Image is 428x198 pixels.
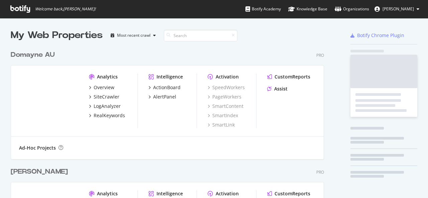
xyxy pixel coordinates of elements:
[89,112,125,119] a: RealKeywords
[245,6,281,12] div: Botify Academy
[89,84,114,91] a: Overview
[275,73,310,80] div: CustomReports
[94,93,119,100] div: SiteCrawler
[369,4,425,14] button: [PERSON_NAME]
[89,93,119,100] a: SiteCrawler
[153,84,181,91] div: ActionBoard
[94,103,121,110] div: LogAnalyzer
[288,6,327,12] div: Knowledge Base
[97,190,118,197] div: Analytics
[11,50,55,60] div: Domayne AU
[208,103,243,110] a: SmartContent
[89,103,121,110] a: LogAnalyzer
[267,190,310,197] a: CustomReports
[208,122,235,128] a: SmartLink
[316,169,324,175] div: Pro
[11,50,58,60] a: Domayne AU
[11,167,68,177] div: [PERSON_NAME]
[164,30,237,41] input: Search
[216,73,239,80] div: Activation
[208,112,238,119] a: SmartIndex
[335,6,369,12] div: Organizations
[11,167,71,177] a: [PERSON_NAME]
[274,85,288,92] div: Assist
[156,190,183,197] div: Intelligence
[357,32,404,39] div: Botify Chrome Plugin
[11,29,103,42] div: My Web Properties
[117,33,150,37] div: Most recent crawl
[94,84,114,91] div: Overview
[267,73,310,80] a: CustomReports
[148,84,181,91] a: ActionBoard
[350,32,404,39] a: Botify Chrome Plugin
[208,93,241,100] a: PageWorkers
[148,93,176,100] a: AlertPanel
[208,84,245,91] a: SpeedWorkers
[383,6,414,12] span: Gareth Kleinman
[156,73,183,80] div: Intelligence
[97,73,118,80] div: Analytics
[153,93,176,100] div: AlertPanel
[275,190,310,197] div: CustomReports
[267,85,288,92] a: Assist
[35,6,96,12] span: Welcome back, [PERSON_NAME] !
[94,112,125,119] div: RealKeywords
[316,52,324,58] div: Pro
[108,30,158,41] button: Most recent crawl
[216,190,239,197] div: Activation
[19,73,78,121] img: www.domayne.com.au
[19,145,56,151] div: Ad-Hoc Projects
